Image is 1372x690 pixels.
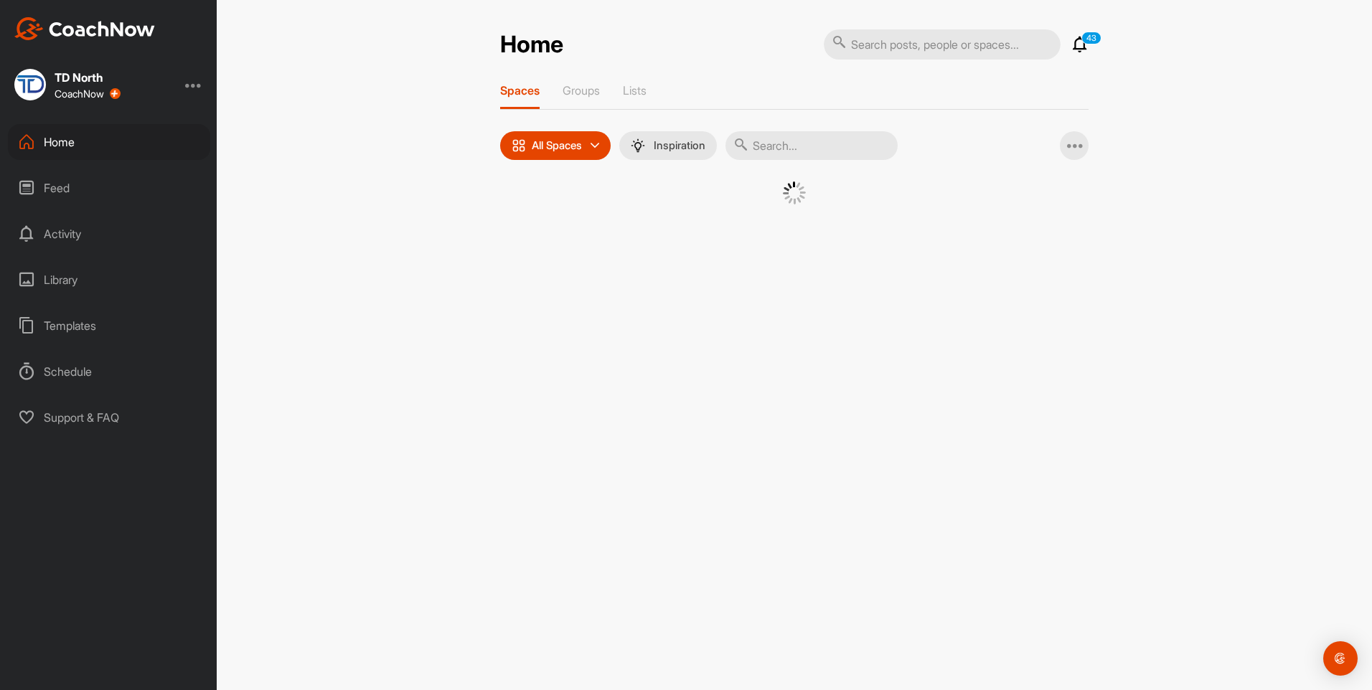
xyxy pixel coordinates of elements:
[8,354,210,389] div: Schedule
[55,88,121,100] div: CoachNow
[1081,32,1101,44] p: 43
[8,216,210,252] div: Activity
[500,83,540,98] p: Spaces
[500,31,563,59] h2: Home
[55,72,121,83] div: TD North
[563,83,600,98] p: Groups
[8,170,210,206] div: Feed
[14,17,155,40] img: CoachNow
[623,83,647,98] p: Lists
[1323,641,1358,676] div: Open Intercom Messenger
[783,181,806,204] img: G6gVgL6ErOh57ABN0eRmCEwV0I4iEi4d8EwaPGI0tHgoAbU4EAHFLEQAh+QQFCgALACwIAA4AGAASAAAEbHDJSesaOCdk+8xg...
[8,400,210,435] div: Support & FAQ
[532,140,582,151] p: All Spaces
[725,131,898,160] input: Search...
[654,140,705,151] p: Inspiration
[14,69,46,100] img: square_a2c626d8416b12200a2ebc46ed2e55fa.jpg
[824,29,1061,60] input: Search posts, people or spaces...
[512,138,526,153] img: icon
[631,138,645,153] img: menuIcon
[8,124,210,160] div: Home
[8,262,210,298] div: Library
[8,308,210,344] div: Templates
